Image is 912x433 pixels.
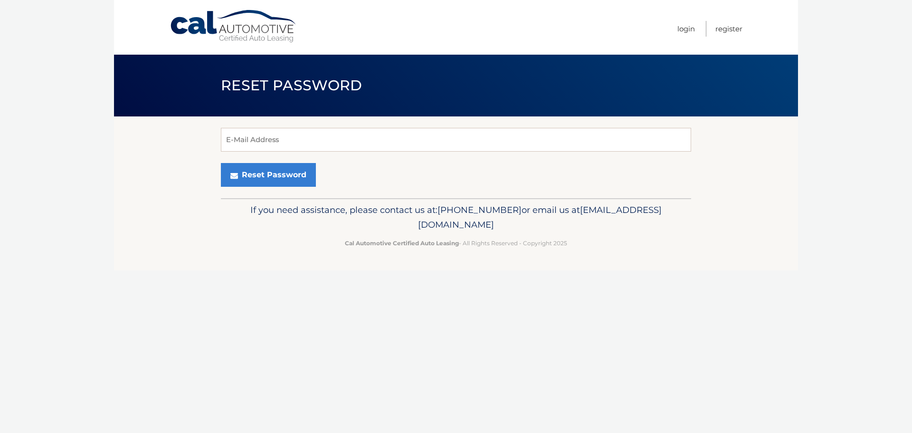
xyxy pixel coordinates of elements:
a: Cal Automotive [170,10,298,43]
strong: Cal Automotive Certified Auto Leasing [345,240,459,247]
p: - All Rights Reserved - Copyright 2025 [227,238,685,248]
span: [PHONE_NUMBER] [437,204,522,215]
p: If you need assistance, please contact us at: or email us at [227,202,685,233]
span: Reset Password [221,77,362,94]
button: Reset Password [221,163,316,187]
a: Register [715,21,742,37]
a: Login [677,21,695,37]
input: E-Mail Address [221,128,691,152]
